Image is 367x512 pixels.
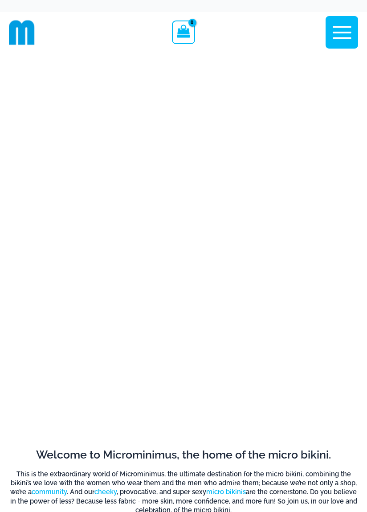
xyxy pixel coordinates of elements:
img: cropped mm emblem [9,20,35,45]
a: View Shopping Cart, empty [172,20,195,44]
a: cheeky [94,488,117,496]
a: micro bikinis [206,488,246,496]
h2: Welcome to Microminimus, the home of the micro bikini. [9,447,358,462]
a: community [32,488,67,496]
